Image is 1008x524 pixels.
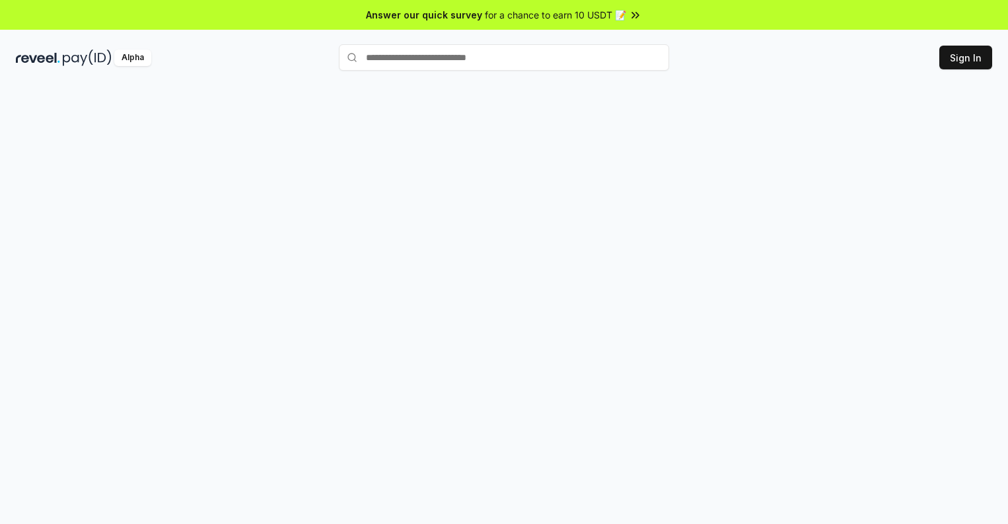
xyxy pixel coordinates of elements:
[16,50,60,66] img: reveel_dark
[485,8,626,22] span: for a chance to earn 10 USDT 📝
[366,8,482,22] span: Answer our quick survey
[114,50,151,66] div: Alpha
[63,50,112,66] img: pay_id
[939,46,992,69] button: Sign In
